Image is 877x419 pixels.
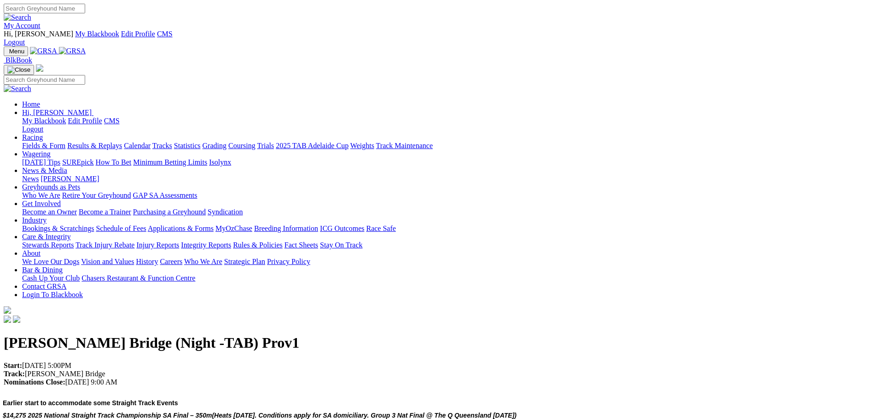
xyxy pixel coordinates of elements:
a: Become a Trainer [79,208,131,216]
a: How To Bet [96,158,132,166]
a: Home [22,100,40,108]
a: Track Injury Rebate [76,241,134,249]
a: My Account [4,22,41,29]
a: About [22,249,41,257]
img: GRSA [30,47,57,55]
a: Breeding Information [254,224,318,232]
a: Applications & Forms [148,224,214,232]
strong: Nominations Close: [4,378,65,386]
span: (Heats [DATE]. Conditions apply for SA domiciliary. Group 3 Nat Final @ The Q Queensland [DATE]) [212,412,517,419]
a: Get Involved [22,200,61,207]
div: Wagering [22,158,873,166]
div: About [22,258,873,266]
a: MyOzChase [215,224,252,232]
a: My Blackbook [75,30,119,38]
span: Hi, [PERSON_NAME] [22,109,92,116]
a: Hi, [PERSON_NAME] [22,109,93,116]
strong: Start: [4,362,22,369]
a: Vision and Values [81,258,134,265]
button: Toggle navigation [4,46,28,56]
a: Chasers Restaurant & Function Centre [81,274,195,282]
a: Privacy Policy [267,258,310,265]
a: We Love Our Dogs [22,258,79,265]
img: twitter.svg [13,316,20,323]
img: Search [4,85,31,93]
a: Contact GRSA [22,282,66,290]
div: Care & Integrity [22,241,873,249]
span: Menu [9,48,24,55]
a: Injury Reports [136,241,179,249]
a: Isolynx [209,158,231,166]
a: Purchasing a Greyhound [133,208,206,216]
a: History [136,258,158,265]
a: Coursing [228,142,256,149]
a: Who We Are [22,191,60,199]
a: Careers [160,258,182,265]
a: Racing [22,133,43,141]
a: Stewards Reports [22,241,74,249]
input: Search [4,4,85,13]
a: My Blackbook [22,117,66,125]
a: Cash Up Your Club [22,274,80,282]
div: Greyhounds as Pets [22,191,873,200]
a: Race Safe [366,224,395,232]
a: [PERSON_NAME] [41,175,99,183]
a: Results & Replays [67,142,122,149]
span: Hi, [PERSON_NAME] [4,30,73,38]
div: Bar & Dining [22,274,873,282]
a: Edit Profile [121,30,155,38]
a: Track Maintenance [376,142,433,149]
a: Statistics [174,142,201,149]
div: Racing [22,142,873,150]
a: Syndication [208,208,243,216]
a: Tracks [152,142,172,149]
span: Earlier start to accommodate some Straight Track Events [3,399,178,407]
a: News & Media [22,166,67,174]
img: GRSA [59,47,86,55]
a: Integrity Reports [181,241,231,249]
a: Become an Owner [22,208,77,216]
a: Minimum Betting Limits [133,158,207,166]
a: Trials [257,142,274,149]
img: logo-grsa-white.png [4,306,11,314]
a: Who We Are [184,258,222,265]
a: Wagering [22,150,51,158]
h1: [PERSON_NAME] Bridge (Night -TAB) Prov1 [4,334,873,351]
p: [DATE] 5:00PM [PERSON_NAME] Bridge [DATE] 9:00 AM [4,362,873,386]
div: My Account [4,30,873,46]
img: Close [7,66,30,74]
input: Search [4,75,85,85]
a: Schedule of Fees [96,224,146,232]
a: Login To Blackbook [22,291,83,298]
button: Toggle navigation [4,65,34,75]
a: ICG Outcomes [320,224,364,232]
div: Get Involved [22,208,873,216]
a: [DATE] Tips [22,158,60,166]
img: facebook.svg [4,316,11,323]
span: BlkBook [6,56,32,64]
a: BlkBook [4,56,32,64]
a: SUREpick [62,158,93,166]
div: Industry [22,224,873,233]
a: Logout [4,38,25,46]
a: Stay On Track [320,241,362,249]
a: Care & Integrity [22,233,71,241]
a: Bar & Dining [22,266,63,274]
img: Search [4,13,31,22]
a: CMS [157,30,173,38]
a: CMS [104,117,120,125]
a: Fact Sheets [285,241,318,249]
img: logo-grsa-white.png [36,64,43,72]
a: Bookings & Scratchings [22,224,94,232]
a: Greyhounds as Pets [22,183,80,191]
a: Strategic Plan [224,258,265,265]
a: 2025 TAB Adelaide Cup [276,142,348,149]
a: News [22,175,39,183]
a: GAP SA Assessments [133,191,197,199]
a: Logout [22,125,43,133]
a: Retire Your Greyhound [62,191,131,199]
a: Industry [22,216,46,224]
a: Edit Profile [68,117,102,125]
a: Weights [350,142,374,149]
strong: Track: [4,370,25,378]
